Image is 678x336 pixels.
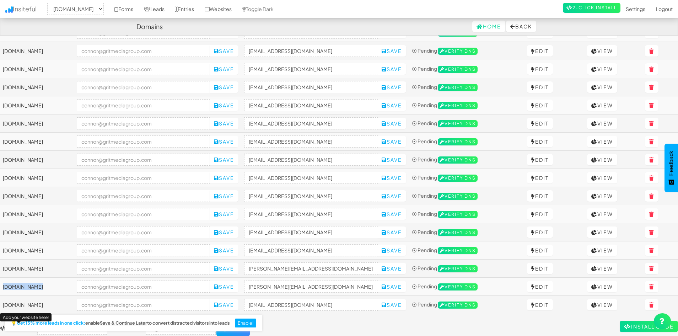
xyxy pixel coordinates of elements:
a: Edit [527,263,553,274]
input: connor@gritmediagroup.com [77,117,210,129]
input: connor@gritmediagroup.com [77,154,210,166]
h4: Domains [136,23,163,30]
button: Save [210,281,238,292]
button: Enable! [235,319,257,328]
a: View [587,245,617,256]
a: View [587,154,617,165]
a: View [587,299,617,310]
a: Verify DNS [438,192,478,199]
a: Save & Continue Later [100,321,147,326]
button: Save [377,118,406,129]
a: Verify DNS [438,102,478,108]
a: Edit [527,63,553,75]
input: connor@gritmediagroup.com [77,244,210,256]
input: hi@example.com [244,208,378,220]
input: connor@gritmediagroup.com [77,135,210,148]
button: Save [210,81,238,93]
button: Save [377,263,406,274]
span: Verify DNS [438,156,478,164]
button: Save [210,245,238,256]
input: hi@example.com [244,45,378,57]
a: View [587,63,617,75]
input: connor@gritmediagroup.com [77,63,210,75]
span: Verify DNS [438,247,478,254]
input: hi@example.com [244,154,378,166]
input: hi@example.com [244,99,378,111]
a: 2-Click Install [563,3,620,13]
input: connor@gritmediagroup.com [77,81,210,93]
span: ⦿ Pending [412,47,437,54]
span: ⦿ Pending [412,283,437,289]
a: Verify DNS [438,138,478,144]
input: connor@gritmediagroup.com [77,281,210,293]
a: Verify DNS [438,247,478,253]
a: View [587,118,617,129]
a: Edit [527,190,553,202]
input: hi@example.com [244,135,378,148]
a: Verify DNS [438,283,478,289]
a: Verify DNS [438,65,478,72]
a: Edit [527,136,553,147]
button: Save [210,63,238,75]
input: connor@gritmediagroup.com [77,172,210,184]
input: connor@gritmediagroup.com [77,299,210,311]
button: Save [377,63,406,75]
a: Verify DNS [438,265,478,271]
span: Verify DNS [438,193,478,200]
input: hi@example.com [244,226,378,238]
a: View [587,136,617,147]
span: ⦿ Pending [412,156,437,162]
button: Save [210,263,238,274]
button: Save [377,245,406,256]
button: Feedback - Show survey [664,144,678,192]
a: Edit [527,100,553,111]
strong: Get 15% more leads in one click: [17,321,85,326]
button: Save [210,190,238,202]
input: hi@example.com [244,117,378,129]
a: Home [472,21,505,32]
button: Save [210,136,238,147]
a: View [587,226,617,238]
input: connor@gritmediagroup.com [77,99,210,111]
input: connor@gritmediagroup.com [77,208,210,220]
input: hi@example.com [244,299,378,311]
a: Edit [527,299,553,310]
button: Save [210,45,238,57]
button: Save [377,226,406,238]
span: Verify DNS [438,229,478,236]
a: Edit [527,245,553,256]
span: Verify DNS [438,265,478,272]
button: Back [506,21,536,32]
span: ⦿ Pending [412,84,437,90]
a: Edit [527,281,553,292]
input: connor@gritmediagroup.com [77,190,210,202]
button: Save [377,190,406,202]
a: View [587,190,617,202]
button: Save [210,118,238,129]
span: ⦿ Pending [412,229,437,235]
a: Verify DNS [438,84,478,90]
h2: 💡 enable to convert distracted visitors into leads [11,321,230,326]
a: View [587,81,617,93]
button: Save [377,172,406,183]
span: ⦿ Pending [412,192,437,199]
span: Feedback [668,151,674,176]
a: Verify DNS [438,229,478,235]
a: Verify DNS [438,156,478,162]
span: Verify DNS [438,283,478,290]
button: Save [210,226,238,238]
button: Save [210,208,238,220]
span: Verify DNS [438,66,478,73]
button: Save [377,281,406,292]
span: Verify DNS [438,175,478,182]
span: Verify DNS [438,48,478,55]
a: View [587,208,617,220]
button: Save [377,154,406,165]
a: Verify DNS [438,210,478,217]
button: Save [210,154,238,165]
a: Edit [527,208,553,220]
button: Save [377,45,406,57]
span: Verify DNS [438,302,478,309]
button: Save [210,299,238,310]
button: Save [377,299,406,310]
